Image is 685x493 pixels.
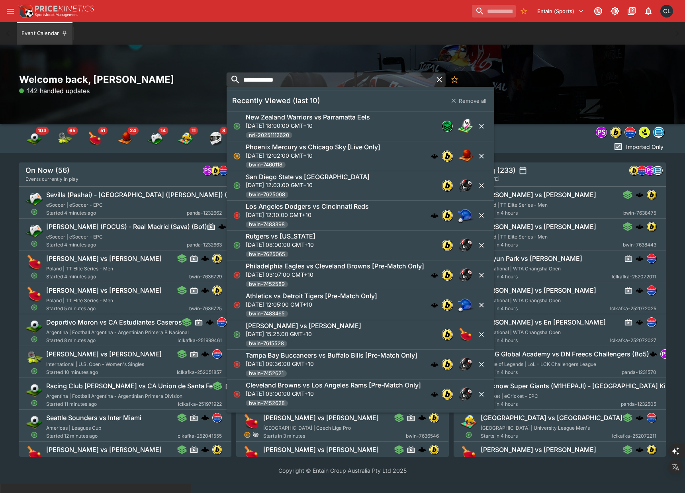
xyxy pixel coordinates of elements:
[647,413,656,423] div: lclkafka
[637,166,647,175] div: lclkafka
[246,389,421,398] p: [DATE] 03:00:00 GMT+10
[31,368,38,375] svg: Open
[25,175,78,183] span: Events currently in play
[208,131,224,147] div: Motor Racing
[481,223,596,231] h6: [PERSON_NAME] vs [PERSON_NAME]
[481,400,621,408] span: Starts in 4 hours
[591,4,605,18] button: Connected to PK
[46,425,101,431] span: Americas | Leagues Cup
[596,127,607,137] img: pandascore.png
[201,286,209,294] div: cerberus
[46,202,103,208] span: eSoccer | eSoccer - EPC
[431,360,438,368] div: cerberus
[233,301,241,309] svg: Closed
[481,266,561,272] span: International | WTA Changsha Open
[630,166,638,175] img: bwin.png
[647,222,656,231] img: bwin.png
[46,254,162,263] h6: [PERSON_NAME] vs [PERSON_NAME]
[641,4,656,18] button: Notifications
[442,240,452,250] img: bwin.png
[46,350,162,358] h6: [PERSON_NAME] vs [PERSON_NAME]
[46,382,213,390] h6: Racing Club [PERSON_NAME] vs CA Union de Santa Fe
[201,286,209,294] img: logo-cerberus.svg
[212,254,222,263] div: bwin
[458,178,474,194] img: american_football.png
[46,400,178,408] span: Started 11 minutes ago
[46,286,162,295] h6: [PERSON_NAME] vs [PERSON_NAME]
[246,121,370,130] p: [DATE] 18:00:00 GMT+10
[658,2,675,20] button: Chad Liu
[46,336,178,344] span: Started 8 minutes ago
[178,336,222,344] span: lclkafka-251999461
[243,413,260,430] img: table_tennis.png
[431,390,438,398] img: logo-cerberus.svg
[647,445,656,454] img: bwin.png
[442,359,453,370] div: bwin
[158,127,168,135] span: 14
[442,180,452,191] img: bwin.png
[25,445,43,462] img: table_tennis.png
[481,318,606,327] h6: [PERSON_NAME] vs En [PERSON_NAME]
[176,432,222,440] span: lclkafka-252041555
[212,413,222,423] div: lclkafka
[233,360,241,368] svg: Closed
[654,166,662,175] img: betradar.png
[442,121,452,131] img: nrl.png
[246,241,315,249] p: [DATE] 08:00:00 GMT+10
[624,4,639,18] button: Documentation
[87,131,103,147] div: Table Tennis
[19,86,90,96] p: 142 handled updates
[233,182,241,190] svg: Open
[31,272,38,279] svg: Open
[19,124,292,153] div: Event type filters
[625,127,635,137] img: lclkafka.png
[610,305,656,313] span: lclkafka-252072025
[17,22,72,45] button: Event Calendar
[246,262,424,270] h6: Philadelphia Eagles vs Cleveland Browns [Pre-Match Only]
[218,223,226,231] div: cerberus
[647,254,656,263] img: lclkafka.png
[46,273,189,281] span: Started 4 minutes ago
[481,414,622,422] h6: [GEOGRAPHIC_DATA] vs [GEOGRAPHIC_DATA]
[647,254,656,263] div: lclkafka
[442,329,452,340] img: bwin.png
[636,446,644,454] img: logo-cerberus.svg
[213,413,221,422] img: lclkafka.png
[406,432,439,440] span: bwin-7636546
[201,414,209,422] img: logo-cerberus.svg
[206,318,214,326] img: logo-cerberus.svg
[246,221,288,229] span: bwin-7483398
[263,446,379,454] h6: [PERSON_NAME] vs [PERSON_NAME]
[246,211,369,219] p: [DATE] 12:10:00 GMT+10
[594,124,666,140] div: Event type filters
[233,122,241,130] svg: Open
[213,254,221,263] img: bwin.png
[431,271,438,279] div: cerberus
[206,318,214,326] div: cerberus
[246,191,288,199] span: bwin-7625068
[481,336,610,344] span: Starts in 4 hours
[246,161,286,169] span: bwin-7460118
[481,202,548,208] span: Poland | TT Elite Series - Men
[46,361,144,367] span: International | U.S. Open - Women's Singles
[442,240,453,251] div: bwin
[263,414,379,422] h6: [PERSON_NAME] vs [PERSON_NAME]
[460,445,478,462] img: table_tennis.png
[481,368,622,376] span: Starts in 4 hours
[246,292,377,300] h6: Athletics vs Detroit Tigers [Pre-Match Only]
[187,241,222,249] span: panda-1232663
[25,317,43,335] img: soccer.png
[654,127,664,137] img: betradar.png
[246,310,288,318] span: bwin-7483465
[246,143,380,151] h6: Phoenix Mercury vs Chicago Sky [Live Only]
[46,266,113,272] span: Poland | TT Elite Series - Men
[621,400,656,408] span: panda-1232505
[19,73,231,86] h2: Welcome back, [PERSON_NAME]
[636,318,644,326] div: cerberus
[458,148,474,164] img: basketball.png
[46,393,182,399] span: Argentina | Football Argentina - Argentinian Primera Division
[217,317,227,327] div: lclkafka
[203,166,212,175] img: pandascore.png
[481,254,582,263] h6: Sohyun Park vs [PERSON_NAME]
[624,127,636,138] div: lclkafka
